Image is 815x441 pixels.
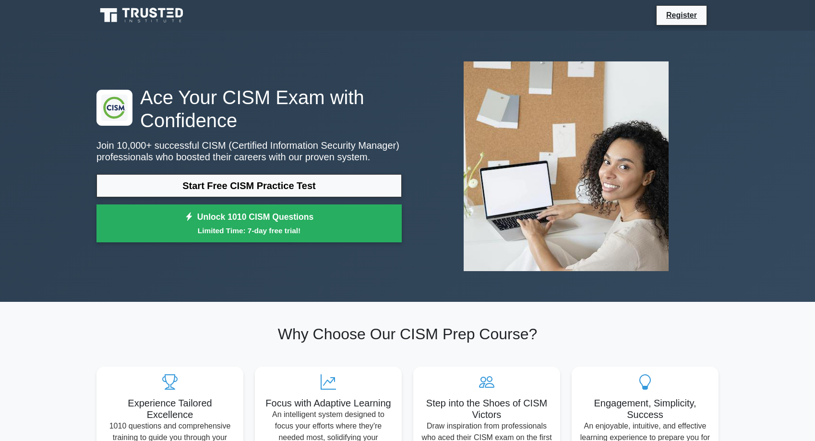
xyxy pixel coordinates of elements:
h5: Experience Tailored Excellence [104,397,236,420]
h1: Ace Your CISM Exam with Confidence [96,86,402,132]
small: Limited Time: 7-day free trial! [108,225,390,236]
p: Join 10,000+ successful CISM (Certified Information Security Manager) professionals who boosted t... [96,140,402,163]
a: Register [660,9,703,21]
a: Unlock 1010 CISM QuestionsLimited Time: 7-day free trial! [96,204,402,243]
h2: Why Choose Our CISM Prep Course? [96,325,719,343]
h5: Step into the Shoes of CISM Victors [421,397,552,420]
a: Start Free CISM Practice Test [96,174,402,197]
h5: Focus with Adaptive Learning [263,397,394,409]
h5: Engagement, Simplicity, Success [579,397,711,420]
